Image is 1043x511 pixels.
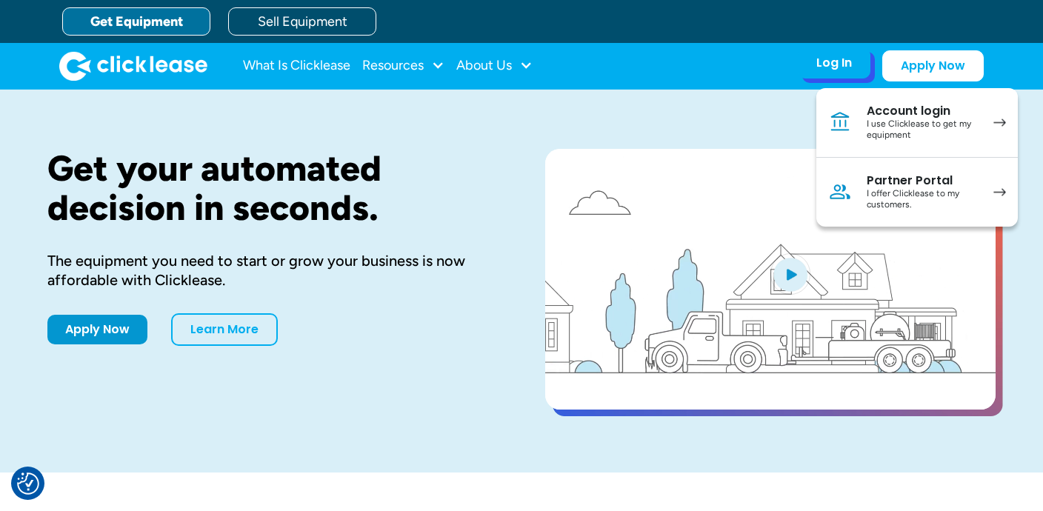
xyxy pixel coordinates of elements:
a: Apply Now [47,315,147,344]
a: Partner PortalI offer Clicklease to my customers. [816,158,1018,227]
div: I offer Clicklease to my customers. [867,188,979,211]
a: Apply Now [882,50,984,81]
img: arrow [993,118,1006,127]
div: Log In [816,56,852,70]
a: Learn More [171,313,278,346]
div: Resources [362,51,444,81]
nav: Log In [816,88,1018,227]
div: Partner Portal [867,173,979,188]
img: Blue play button logo on a light blue circular background [770,253,810,295]
a: open lightbox [545,149,996,410]
img: arrow [993,188,1006,196]
div: Account login [867,104,979,118]
button: Consent Preferences [17,472,39,495]
a: home [59,51,207,81]
div: The equipment you need to start or grow your business is now affordable with Clicklease. [47,251,498,290]
a: Get Equipment [62,7,210,36]
h1: Get your automated decision in seconds. [47,149,498,227]
div: I use Clicklease to get my equipment [867,118,979,141]
a: What Is Clicklease [243,51,350,81]
img: Clicklease logo [59,51,207,81]
a: Account loginI use Clicklease to get my equipment [816,88,1018,158]
img: Revisit consent button [17,472,39,495]
a: Sell Equipment [228,7,376,36]
img: Person icon [828,180,852,204]
div: About Us [456,51,533,81]
img: Bank icon [828,110,852,134]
